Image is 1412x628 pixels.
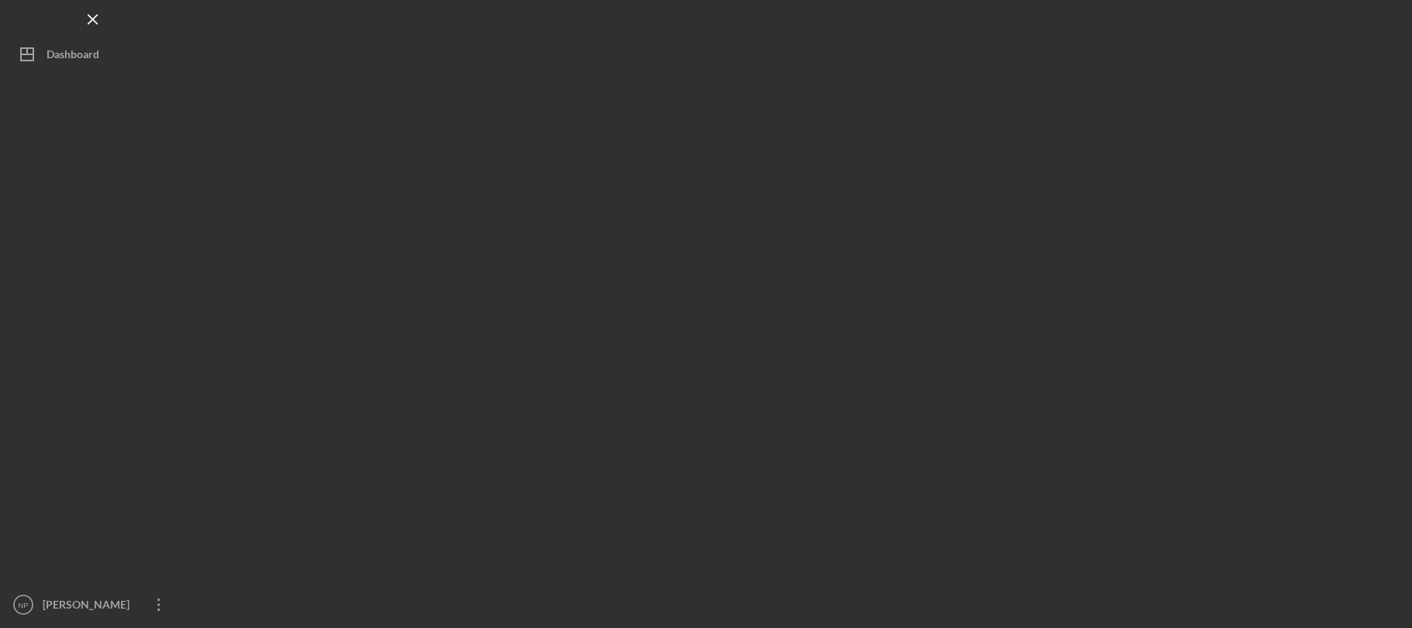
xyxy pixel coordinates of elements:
[47,39,99,74] div: Dashboard
[8,39,178,70] button: Dashboard
[18,601,28,609] text: NP
[8,589,178,620] button: NP[PERSON_NAME]
[39,589,140,624] div: [PERSON_NAME]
